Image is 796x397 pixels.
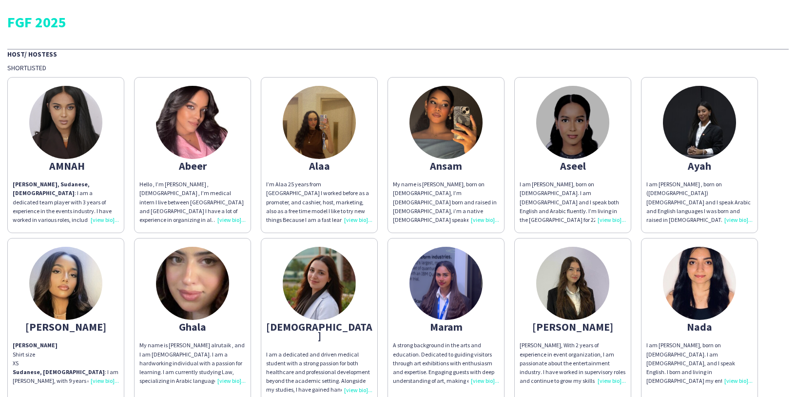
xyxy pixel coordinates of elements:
[13,161,119,170] div: ‏ AMNAH
[266,322,372,340] div: [DEMOGRAPHIC_DATA]
[156,247,229,320] img: thumb-6852b81a0a4f2.jpeg
[13,322,119,331] div: [PERSON_NAME]
[520,322,626,331] div: [PERSON_NAME]
[536,247,609,320] img: thumb-c69a6eae-25f0-4303-a275-44f43d763f9e.jpg
[13,341,119,385] div: : I am [PERSON_NAME], with 9 years of experience living in [GEOGRAPHIC_DATA] and a proven track r...
[520,341,625,393] span: [PERSON_NAME], With 2 years of experience in event organization, I am passionate about the entert...
[663,247,736,320] img: thumb-66802346b648a.jpeg
[29,247,102,320] img: thumb-6559779abb9d4.jpeg
[646,161,753,170] div: Ayah
[283,86,356,159] img: thumb-687edce626c1a.jpeg
[139,322,246,331] div: Ghala
[393,161,499,170] div: Ansam
[266,180,372,224] div: I’m Alaa 25 years from [GEOGRAPHIC_DATA] I worked before as a promoter, and cashier, host, market...
[13,359,119,368] div: XS
[536,86,609,159] img: thumb-6828edbea1a20.jpeg
[156,86,229,159] img: thumb-68c76d2e1de7f.jpeg
[7,49,789,59] div: Host/ Hostess
[393,341,499,385] div: A strong background in the arts and education. Dedicated to guiding visitors through art exhibiti...
[409,247,483,320] img: thumb-68735899ce1f7.png
[139,180,246,224] div: Hello , I’m [PERSON_NAME] , [DEMOGRAPHIC_DATA] , I’m medical intern I live between [GEOGRAPHIC_DA...
[13,341,58,349] strong: [PERSON_NAME]
[283,247,356,320] img: thumb-6818eb475a471.jpeg
[520,180,626,224] div: I am [PERSON_NAME], born on [DEMOGRAPHIC_DATA]. I am [DEMOGRAPHIC_DATA] and I speak both English ...
[13,350,119,359] div: Shirt size
[266,161,372,170] div: Alaa
[266,350,372,395] div: I am a dedicated and driven medical student with a strong passion for both healthcare and profess...
[393,322,499,331] div: Maram
[13,368,105,376] strong: Sudanese, [DEMOGRAPHIC_DATA]
[646,180,753,224] div: I am [PERSON_NAME] , born on ([DEMOGRAPHIC_DATA]) [DEMOGRAPHIC_DATA] and I speak Arabic and Engli...
[13,180,90,197] strong: [PERSON_NAME], Sudanese, [DEMOGRAPHIC_DATA]
[139,161,246,170] div: Abeer
[663,86,736,159] img: thumb-68cc1cf1288d2.jpeg
[29,86,102,159] img: thumb-37cceb59-4c6c-4830-964a-3004a0ff8e38.jpg
[139,341,246,385] div: My name is [PERSON_NAME] alrutaik , and I am [DEMOGRAPHIC_DATA]. I am a hardworking individual wi...
[7,63,789,72] div: Shortlisted
[393,180,499,224] div: My name is [PERSON_NAME], born on [DEMOGRAPHIC_DATA], I’m [DEMOGRAPHIC_DATA] born and raised in [...
[7,15,789,29] div: FGF 2025
[13,180,119,224] p: : I am a dedicated team player with 3 years of experience in the events industry. I have worked i...
[520,161,626,170] div: Aseel
[646,322,753,331] div: Nada
[646,341,753,385] div: I am [PERSON_NAME], born on [DEMOGRAPHIC_DATA]. I am [DEMOGRAPHIC_DATA], and I speak English. I b...
[409,86,483,159] img: thumb-67f8cbb8d6e1c.jpeg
